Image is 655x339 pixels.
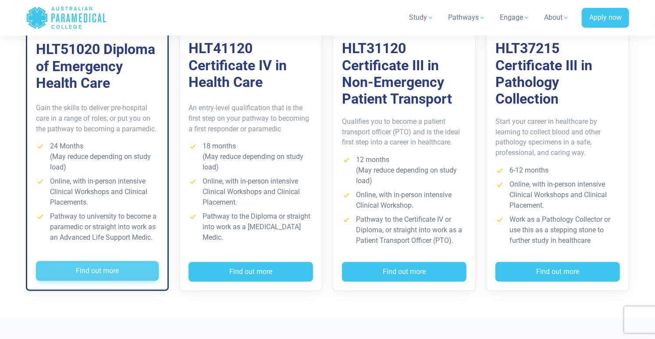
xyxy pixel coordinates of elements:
[495,180,620,211] li: Online, with in-person intensive Clinical Workshops and Clinical Placement.
[36,141,159,173] li: 24 Months (May reduce depending on study load)
[189,103,313,134] p: An entry-level qualification that is the first step on your pathway to becoming a first responder...
[495,166,620,176] li: 6-12 months
[189,141,313,173] li: 18 months (May reduce depending on study load)
[495,262,620,282] button: Find out more
[36,261,159,281] button: Find out more
[179,17,322,291] a: HLT41120 HLT41120 Certificate IV in Health Care An entry-level qualification that is the first st...
[36,41,159,91] h3: HLT51020 Diploma of Emergency Health Care
[486,17,629,291] a: HLT37215 HLT37215 Certificate III in Pathology Collection Start your career in healthcare by lear...
[26,17,169,291] a: Most popular HLT51020 HLT51020 Diploma of Emergency Health Care Gain the skills to deliver pre-ho...
[342,262,466,282] button: Find out more
[36,177,159,208] li: Online, with in-person intensive Clinical Workshops and Clinical Placements.
[189,262,313,282] button: Find out more
[342,40,466,108] h3: HLT31120 Certificate III in Non-Emergency Patient Transport
[495,116,620,159] p: Start your career in healthcare by learning to collect blood and other pathology specimens in a s...
[189,177,313,208] li: Online, with in-person intensive Clinical Workshops and Clinical Placement.
[189,40,313,90] h3: HLT41120 Certificate IV in Health Care
[495,215,620,246] li: Work as a Pathology Collector or use this as a stepping stone to further study in healthcare
[342,155,466,187] li: 12 months (May reduce depending on study load)
[342,190,466,211] li: Online, with in-person intensive Clinical Workshop.
[36,212,159,243] li: Pathway to university to become a paramedic or straight into work as an Advanced Life Support Medic.
[333,17,476,291] a: HLT31120 HLT31120 Certificate III in Non-Emergency Patient Transport Qualifies you to become a pa...
[342,215,466,246] li: Pathway to the Certificate IV or Diploma, or straight into work as a Patient Transport Officer (P...
[342,116,466,148] p: Qualifies you to become a patient transport officer (PTO) and is the ideal first step into a care...
[36,103,159,134] p: Gain the skills to deliver pre-hospital care in a range of roles, or put you on the pathway to be...
[189,212,313,243] li: Pathway to the Diploma or straight into work as a [MEDICAL_DATA] Medic.
[495,40,620,108] h3: HLT37215 Certificate III in Pathology Collection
